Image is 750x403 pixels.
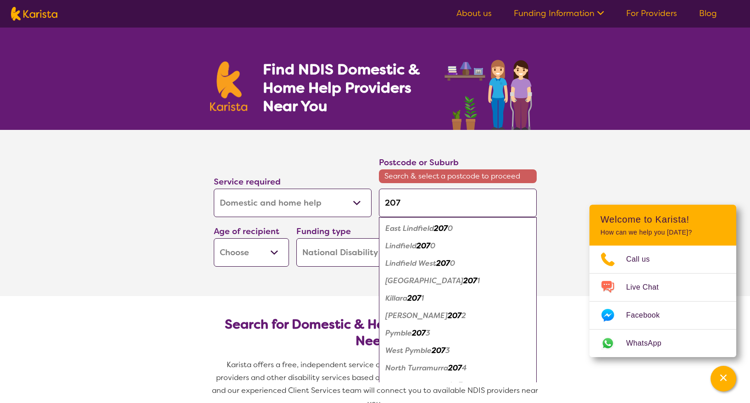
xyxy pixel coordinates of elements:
em: [PERSON_NAME] [385,311,448,320]
div: East Lindfield 2070 [383,220,532,237]
em: 207 [448,363,462,373]
em: 1 [421,293,424,303]
em: 3 [445,346,450,355]
img: Karista logo [11,7,57,21]
em: 207 [448,311,461,320]
h2: Welcome to Karista! [600,214,725,225]
h1: Find NDIS Domestic & Home Help Providers Near You [263,60,433,115]
em: North Turramurra [385,363,448,373]
em: 4 [462,381,467,390]
em: [GEOGRAPHIC_DATA] [385,276,463,285]
div: Pymble 2073 [383,325,532,342]
div: Gordon 2072 [383,307,532,325]
em: 207 [449,381,462,390]
div: Killara 2071 [383,290,532,307]
label: Postcode or Suburb [379,157,459,168]
em: West Pymble [385,346,432,355]
div: East Killara 2071 [383,272,532,290]
em: South Turramurra [385,381,449,390]
span: Call us [626,252,661,266]
div: South Turramurra 2074 [383,377,532,394]
div: Lindfield West 2070 [383,255,532,272]
div: North Turramurra 2074 [383,359,532,377]
span: WhatsApp [626,336,672,350]
em: 0 [430,241,435,251]
img: domestic-help [442,50,540,130]
span: Search & select a postcode to proceed [379,169,537,183]
em: 207 [407,293,421,303]
a: Funding Information [514,8,604,19]
em: East Lindfield [385,224,434,233]
em: 207 [436,258,450,268]
a: Blog [699,8,717,19]
em: 207 [417,241,430,251]
a: For Providers [626,8,677,19]
em: 0 [450,258,455,268]
a: Web link opens in a new tab. [589,330,736,357]
a: About us [456,8,492,19]
div: Channel Menu [589,205,736,357]
em: 3 [426,328,430,338]
div: West Pymble 2073 [383,342,532,359]
em: 4 [462,363,467,373]
span: Live Chat [626,280,670,294]
em: Lindfield [385,241,417,251]
em: Killara [385,293,407,303]
em: Pymble [385,328,412,338]
label: Funding type [296,226,351,237]
h2: Search for Domestic & Home Help by Location & Needs [221,316,529,349]
em: 207 [412,328,426,338]
p: How can we help you [DATE]? [600,229,725,236]
span: Facebook [626,308,671,322]
ul: Choose channel [589,246,736,357]
em: 0 [448,224,453,233]
em: 207 [463,276,477,285]
em: 207 [432,346,445,355]
em: Lindfield West [385,258,436,268]
em: 2 [461,311,466,320]
em: 207 [434,224,448,233]
label: Service required [214,176,281,187]
label: Age of recipient [214,226,279,237]
button: Channel Menu [711,366,736,392]
div: Lindfield 2070 [383,237,532,255]
img: Karista logo [210,62,248,111]
em: 1 [477,276,480,285]
input: Type [379,189,537,217]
